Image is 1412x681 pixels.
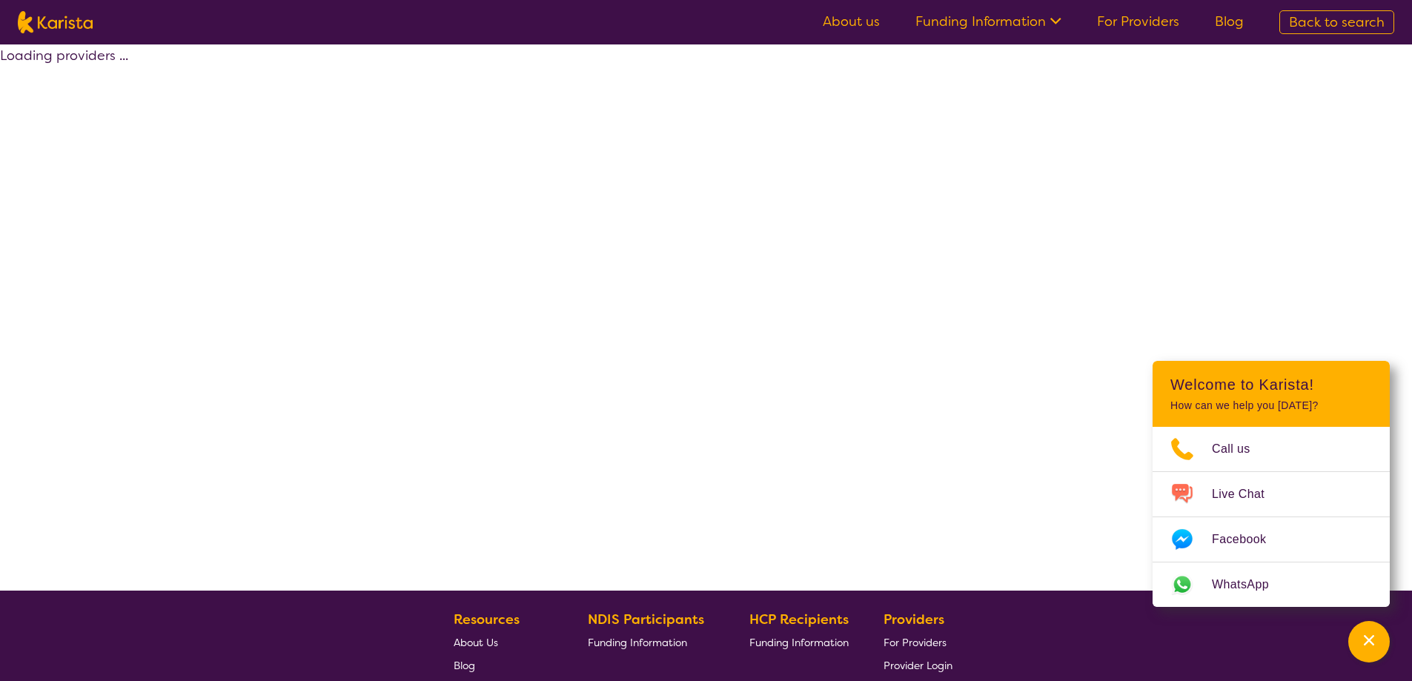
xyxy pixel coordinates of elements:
[454,636,498,649] span: About Us
[1212,528,1284,551] span: Facebook
[1153,562,1390,607] a: Web link opens in a new tab.
[1348,621,1390,662] button: Channel Menu
[1170,399,1372,412] p: How can we help you [DATE]?
[1212,483,1282,505] span: Live Chat
[884,636,947,649] span: For Providers
[1289,13,1385,31] span: Back to search
[1170,376,1372,393] h2: Welcome to Karista!
[1153,427,1390,607] ul: Choose channel
[454,659,475,672] span: Blog
[1097,13,1179,30] a: For Providers
[1215,13,1244,30] a: Blog
[1153,361,1390,607] div: Channel Menu
[915,13,1061,30] a: Funding Information
[454,631,553,654] a: About Us
[588,611,704,628] b: NDIS Participants
[454,611,520,628] b: Resources
[588,636,687,649] span: Funding Information
[18,11,93,33] img: Karista logo
[749,631,849,654] a: Funding Information
[1212,438,1268,460] span: Call us
[884,631,952,654] a: For Providers
[454,654,553,677] a: Blog
[823,13,880,30] a: About us
[1279,10,1394,34] a: Back to search
[884,659,952,672] span: Provider Login
[1212,574,1287,596] span: WhatsApp
[588,631,715,654] a: Funding Information
[884,654,952,677] a: Provider Login
[884,611,944,628] b: Providers
[749,636,849,649] span: Funding Information
[749,611,849,628] b: HCP Recipients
